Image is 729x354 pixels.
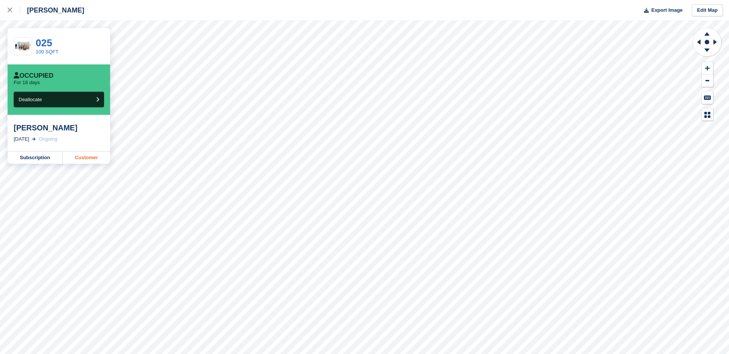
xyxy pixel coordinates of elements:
[36,49,58,55] a: 100 SQFT
[702,75,713,87] button: Zoom Out
[14,40,32,53] img: 100-sqft-unit%20(1).jpg
[702,62,713,75] button: Zoom In
[20,6,84,15] div: [PERSON_NAME]
[14,123,104,132] div: [PERSON_NAME]
[39,135,57,143] div: Ongoing
[63,152,110,164] a: Customer
[19,97,42,102] span: Deallocate
[14,80,40,86] p: For 18 days
[8,152,63,164] a: Subscription
[702,91,713,104] button: Keyboard Shortcuts
[32,138,36,141] img: arrow-right-light-icn-cde0832a797a2874e46488d9cf13f60e5c3a73dbe684e267c42b8395dfbc2abf.svg
[692,4,723,17] a: Edit Map
[14,72,54,80] div: Occupied
[651,6,682,14] span: Export Image
[36,37,52,49] a: 025
[14,135,29,143] div: [DATE]
[702,108,713,121] button: Map Legend
[639,4,683,17] button: Export Image
[14,92,104,107] button: Deallocate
